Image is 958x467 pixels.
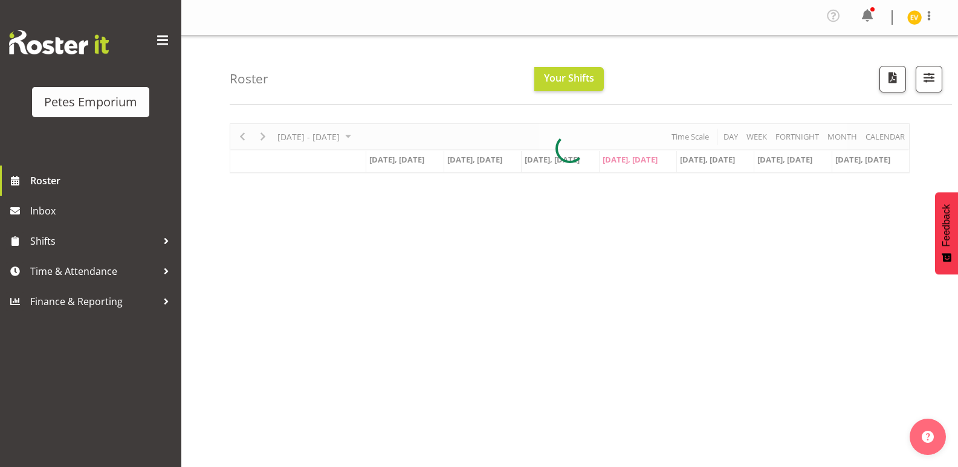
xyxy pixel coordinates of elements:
span: Time & Attendance [30,262,157,280]
button: Download a PDF of the roster according to the set date range. [879,66,906,92]
button: Your Shifts [534,67,604,91]
span: Feedback [941,204,952,246]
span: Inbox [30,202,175,220]
span: Shifts [30,232,157,250]
button: Filter Shifts [916,66,942,92]
span: Your Shifts [544,71,594,85]
h4: Roster [230,72,268,86]
img: Rosterit website logo [9,30,109,54]
img: help-xxl-2.png [922,431,934,443]
span: Roster [30,172,175,190]
div: Petes Emporium [44,93,137,111]
span: Finance & Reporting [30,292,157,311]
button: Feedback - Show survey [935,192,958,274]
img: eva-vailini10223.jpg [907,10,922,25]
